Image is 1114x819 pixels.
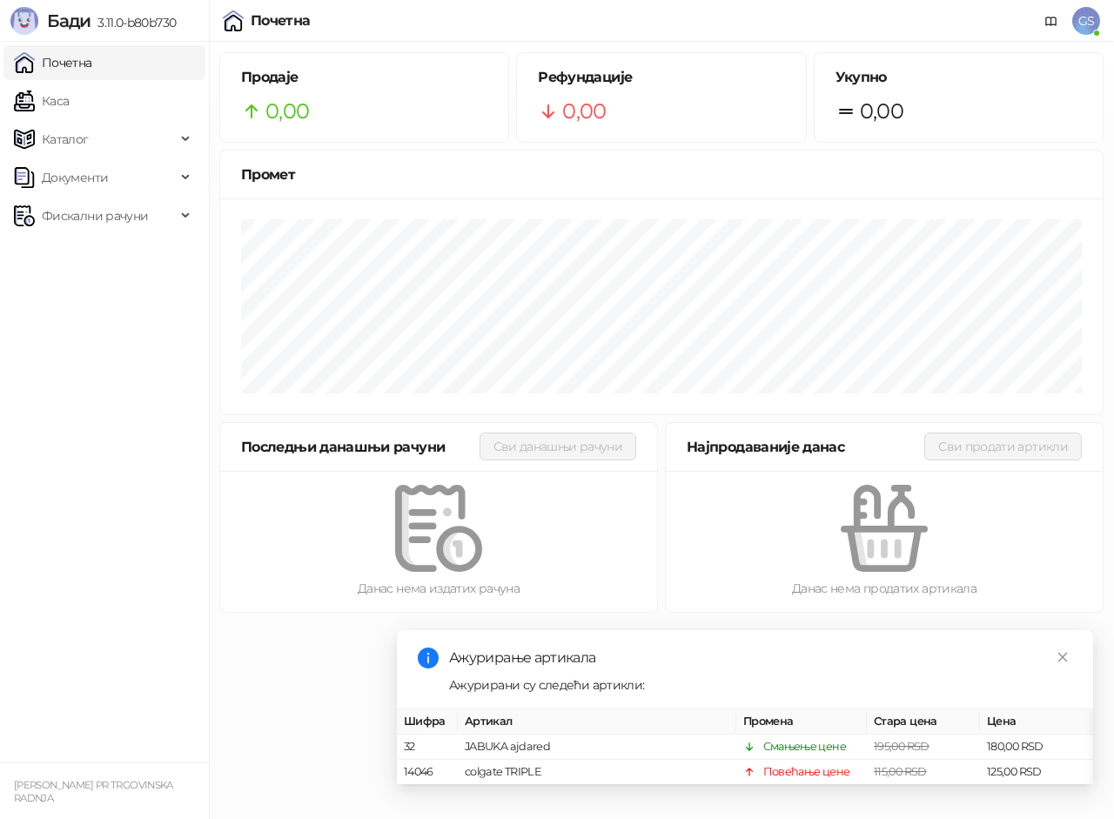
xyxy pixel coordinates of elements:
div: Промет [241,164,1082,185]
h5: Укупно [835,67,1082,88]
span: 3.11.0-b80b730 [91,15,176,30]
a: Каса [14,84,69,118]
td: 125,00 RSD [980,760,1093,785]
div: Данас нема издатих рачуна [248,579,629,598]
th: Цена [980,709,1093,735]
span: info-circle [418,648,439,668]
a: Документација [1037,7,1065,35]
small: [PERSON_NAME] PR TRGOVINSKA RADNJA [14,779,173,804]
span: close [1057,651,1069,663]
h5: Продаје [241,67,487,88]
div: Ажурирани су следећи артикли: [449,675,1072,695]
a: Почетна [14,45,92,80]
td: 180,00 RSD [980,735,1093,760]
button: Сви продати артикли [924,433,1082,460]
span: Документи [42,160,108,195]
a: Close [1053,648,1072,667]
span: 0,00 [860,95,903,128]
td: JABUKA ajdared [458,735,736,760]
span: GS [1072,7,1100,35]
button: Сви данашњи рачуни [480,433,636,460]
td: 32 [397,735,458,760]
span: 195,00 RSD [874,740,929,753]
div: Најпродаваније данас [687,436,924,458]
th: Шифра [397,709,458,735]
span: Каталог [42,122,89,157]
th: Промена [736,709,867,735]
h5: Рефундације [538,67,784,88]
th: Артикал [458,709,736,735]
span: Фискални рачуни [42,198,148,233]
img: Logo [10,7,38,35]
div: Почетна [251,14,311,28]
div: Данас нема продатих артикала [694,579,1075,598]
th: Стара цена [867,709,980,735]
span: Бади [47,10,91,31]
td: colgate TRIPLE [458,760,736,785]
span: 0,00 [265,95,309,128]
span: 115,00 RSD [874,765,927,778]
div: Ажурирање артикала [449,648,1072,668]
div: Смањење цене [763,738,846,755]
span: 0,00 [562,95,606,128]
div: Последњи данашњи рачуни [241,436,480,458]
div: Повећање цене [763,763,850,781]
td: 14046 [397,760,458,785]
